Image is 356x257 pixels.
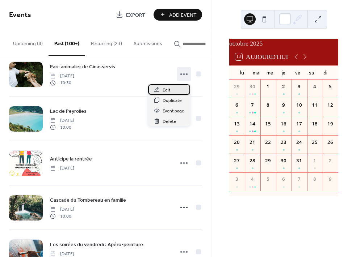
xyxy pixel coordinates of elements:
div: 23 [280,139,288,146]
div: ve [291,66,305,80]
div: 19 [327,120,334,128]
div: 5 [327,83,334,90]
div: 5 [265,176,272,183]
div: 6 [280,176,288,183]
a: Export [110,9,151,21]
div: 29 [265,157,272,164]
div: 9 [280,102,288,109]
span: Delete [163,118,176,125]
span: 10:00 [50,124,74,130]
span: Add Event [169,11,197,19]
div: 29 [234,83,241,90]
span: 10:00 [50,213,74,219]
div: 31 [296,157,303,164]
div: sa [305,66,318,80]
div: 14 [249,120,256,128]
div: 15 [265,120,272,128]
div: 2 [280,83,288,90]
div: octobre 2025 [229,39,338,48]
div: 9 [327,176,334,183]
span: Export [126,11,145,19]
div: 10 [296,102,303,109]
span: Duplicate [163,97,182,104]
span: Event page [163,107,184,115]
div: 3 [296,83,303,90]
div: me [263,66,277,80]
span: Cascade du Tombereau en famille [50,197,126,204]
a: Cascade du Tombereau en famille [50,196,126,204]
div: 8 [311,176,319,183]
div: 4 [311,83,319,90]
div: 21 [249,139,256,146]
div: 12 [327,102,334,109]
button: 13Aujourd'hui [233,51,290,62]
div: ma [249,66,263,80]
div: lu [235,66,249,80]
div: 24 [296,139,303,146]
span: Lac de Peyrolles [50,108,87,115]
div: 1 [265,83,272,90]
div: 2 [327,157,334,164]
div: 7 [296,176,303,183]
div: 30 [249,83,256,90]
div: 28 [249,157,256,164]
div: 1 [311,157,319,164]
div: 4 [249,176,256,183]
button: Past (100+) [49,29,85,56]
div: 11 [311,102,319,109]
div: 7 [249,102,256,109]
span: 10:30 [50,80,74,86]
div: je [277,66,290,80]
span: Edit [163,86,171,94]
div: 20 [234,139,241,146]
button: Recurring (23) [85,29,128,55]
span: Anticipe la rentrée [50,155,92,163]
a: Les soirées du vendredi : Apéro-peinture [50,240,143,249]
div: 8 [265,102,272,109]
div: 25 [311,139,319,146]
div: 13 [234,120,241,128]
span: [DATE] [50,117,74,124]
span: [DATE] [50,73,74,80]
button: Submissions [128,29,168,55]
span: [DATE] [50,165,74,172]
div: 27 [234,157,241,164]
div: 26 [327,139,334,146]
div: 3 [234,176,241,183]
a: Anticipe la rentrée [50,155,92,163]
span: [DATE] [50,206,74,213]
div: 6 [234,102,241,109]
button: Upcoming (4) [7,29,49,55]
span: Events [9,8,31,22]
div: 17 [296,120,303,128]
a: Parc animalier de Ginasservis [50,63,115,71]
div: 30 [280,157,288,164]
div: di [319,66,332,80]
div: 18 [311,120,319,128]
div: 22 [265,139,272,146]
a: Lac de Peyrolles [50,107,87,115]
button: Add Event [154,9,202,21]
div: 16 [280,120,288,128]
